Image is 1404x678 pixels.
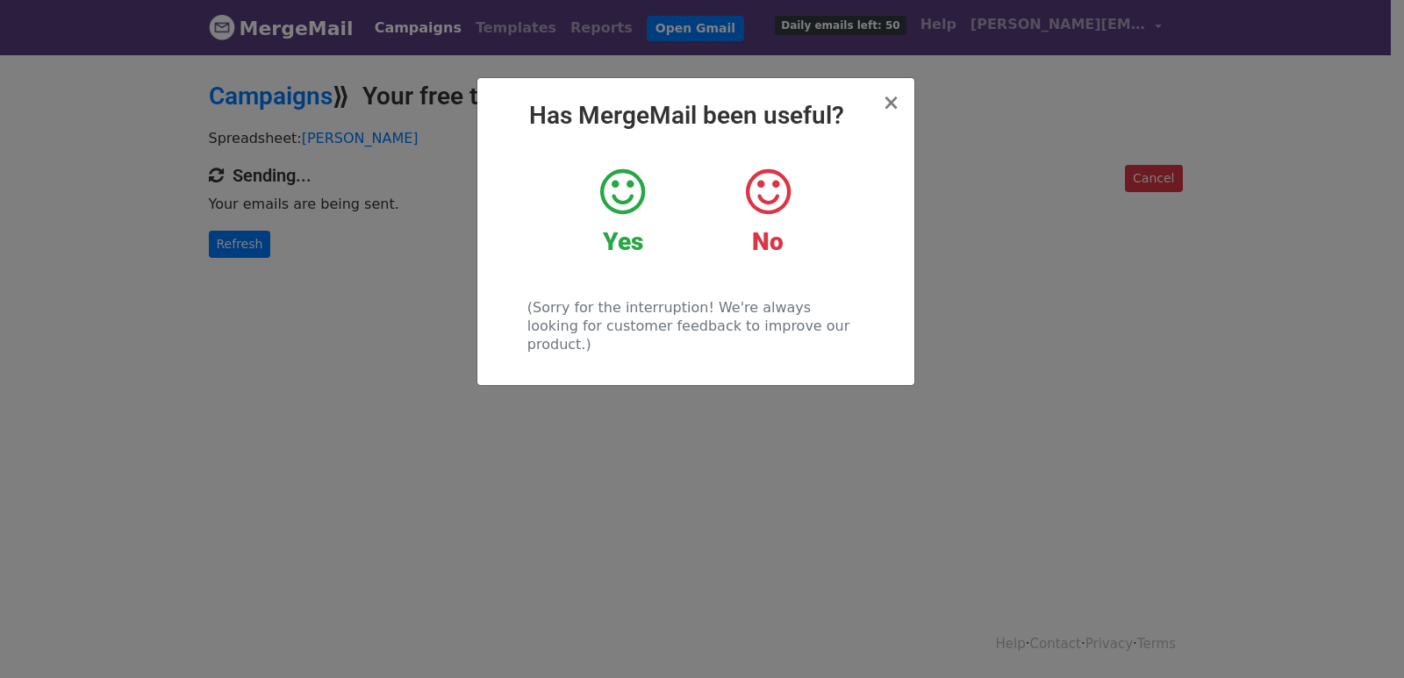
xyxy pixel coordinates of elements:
[882,90,899,115] span: ×
[527,298,863,353] p: (Sorry for the interruption! We're always looking for customer feedback to improve our product.)
[708,166,827,257] a: No
[882,92,899,113] button: Close
[752,227,784,256] strong: No
[603,227,643,256] strong: Yes
[563,166,682,257] a: Yes
[491,101,900,131] h2: Has MergeMail been useful?
[1316,594,1404,678] iframe: Chat Widget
